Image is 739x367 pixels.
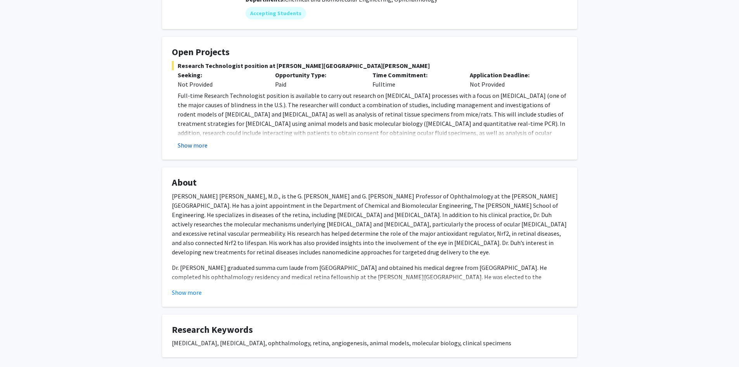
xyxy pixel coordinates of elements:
p: Application Deadline: [470,70,556,80]
iframe: Chat [6,332,33,361]
h4: About [172,177,568,188]
div: [MEDICAL_DATA], [MEDICAL_DATA], ophthalmology, retina, angiogenesis, animal models, molecular bio... [172,338,568,348]
p: Full-time Research Technologist position is available to carry out research on [MEDICAL_DATA] pro... [178,91,568,147]
mat-chip: Accepting Students [246,7,306,19]
p: [PERSON_NAME] [PERSON_NAME], M.D., is the G. [PERSON_NAME] and G. [PERSON_NAME] Professor of Opht... [172,191,568,257]
button: Show more [172,288,202,297]
span: Research Technologist position at [PERSON_NAME][GEOGRAPHIC_DATA][PERSON_NAME] [172,61,568,70]
div: Not Provided [464,70,561,89]
p: Time Commitment: [372,70,458,80]
div: Fulltime [367,70,464,89]
div: Paid [269,70,367,89]
p: Opportunity Type: [275,70,361,80]
h4: Open Projects [172,47,568,58]
p: Seeking: [178,70,263,80]
div: Not Provided [178,80,263,89]
p: Dr. [PERSON_NAME] graduated summa cum laude from [GEOGRAPHIC_DATA] and obtained his medical degre... [172,263,568,291]
h4: Research Keywords [172,324,568,336]
button: Show more [178,141,208,150]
